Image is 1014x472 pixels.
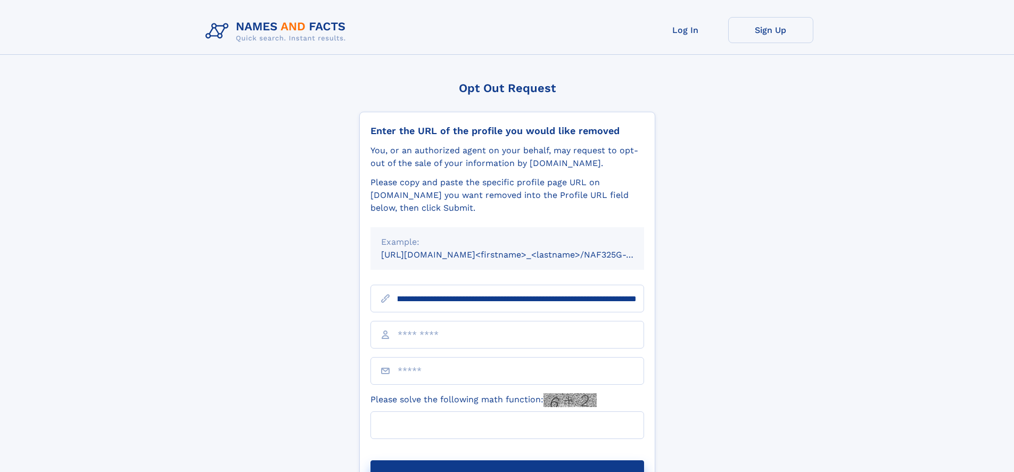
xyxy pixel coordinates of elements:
[370,144,644,170] div: You, or an authorized agent on your behalf, may request to opt-out of the sale of your informatio...
[728,17,813,43] a: Sign Up
[201,17,355,46] img: Logo Names and Facts
[381,250,664,260] small: [URL][DOMAIN_NAME]<firstname>_<lastname>/NAF325G-xxxxxxxx
[643,17,728,43] a: Log In
[381,236,633,249] div: Example:
[370,125,644,137] div: Enter the URL of the profile you would like removed
[370,393,597,407] label: Please solve the following math function:
[359,81,655,95] div: Opt Out Request
[370,176,644,214] div: Please copy and paste the specific profile page URL on [DOMAIN_NAME] you want removed into the Pr...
